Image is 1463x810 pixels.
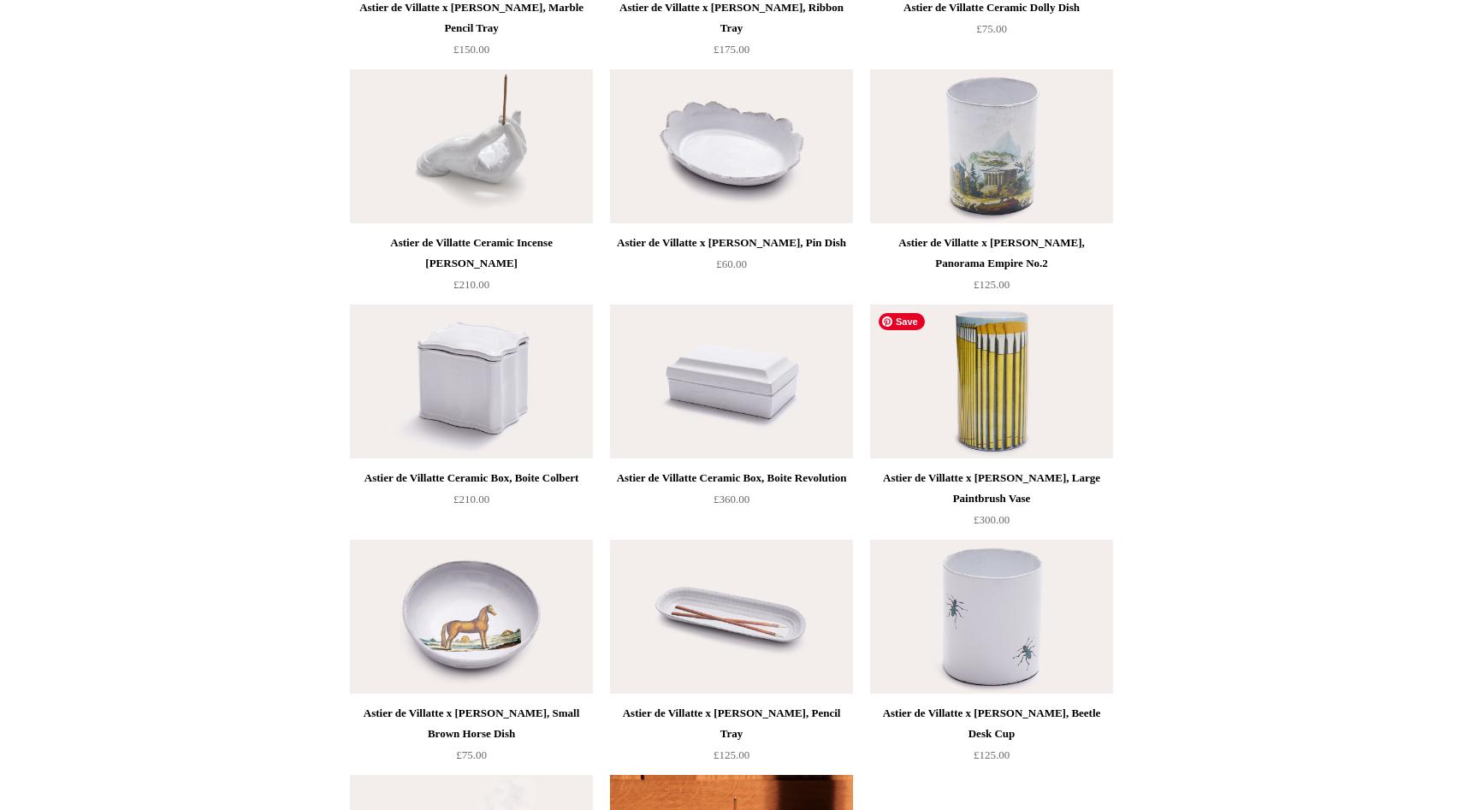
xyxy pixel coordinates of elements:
a: Astier de Villatte x [PERSON_NAME], Pencil Tray £125.00 [610,703,853,773]
span: £75.00 [456,748,487,761]
a: Astier de Villatte Ceramic Box, Boite Colbert £210.00 [350,468,593,538]
img: Astier de Villatte x John Derian, Pencil Tray [610,540,853,694]
div: Astier de Villatte x [PERSON_NAME], Panorama Empire No.2 [874,233,1109,274]
img: Astier de Villatte x John Derian, Pin Dish [610,69,853,223]
span: £175.00 [714,43,749,56]
img: Astier de Villatte Ceramic Box, Boite Revolution [610,304,853,458]
a: Astier de Villatte x [PERSON_NAME], Beetle Desk Cup £125.00 [870,703,1113,773]
img: Astier de Villatte x John Derian, Large Paintbrush Vase [870,304,1113,458]
a: Astier de Villatte x John Derian, Panorama Empire No.2 Astier de Villatte x John Derian, Panorama... [870,69,1113,223]
img: Astier de Villatte x John Derian, Panorama Empire No.2 [870,69,1113,223]
a: Astier de Villatte x [PERSON_NAME], Panorama Empire No.2 £125.00 [870,233,1113,303]
span: £125.00 [714,748,749,761]
span: £210.00 [453,493,489,506]
div: Astier de Villatte x [PERSON_NAME], Small Brown Horse Dish [354,703,589,744]
a: Astier de Villatte Ceramic Incense [PERSON_NAME] £210.00 [350,233,593,303]
a: Astier de Villatte Ceramic Box, Boite Revolution Astier de Villatte Ceramic Box, Boite Revolution [610,304,853,458]
div: Astier de Villatte Ceramic Box, Boite Revolution [614,468,849,488]
a: Astier de Villatte x [PERSON_NAME], Pin Dish £60.00 [610,233,853,303]
span: £150.00 [453,43,489,56]
span: £360.00 [714,493,749,506]
div: Astier de Villatte x [PERSON_NAME], Pencil Tray [614,703,849,744]
span: £210.00 [453,278,489,291]
span: £125.00 [974,278,1010,291]
img: Astier de Villatte x John Derian, Beetle Desk Cup [870,540,1113,694]
div: Astier de Villatte Ceramic Incense [PERSON_NAME] [354,233,589,274]
a: Astier de Villatte x John Derian, Beetle Desk Cup Astier de Villatte x John Derian, Beetle Desk Cup [870,540,1113,694]
a: Astier de Villatte Ceramic Incense Holder, Serena Astier de Villatte Ceramic Incense Holder, Serena [350,69,593,223]
a: Astier de Villatte x John Derian, Large Paintbrush Vase Astier de Villatte x John Derian, Large P... [870,304,1113,458]
a: Astier de Villatte x [PERSON_NAME], Small Brown Horse Dish £75.00 [350,703,593,773]
div: Astier de Villatte x [PERSON_NAME], Large Paintbrush Vase [874,468,1109,509]
div: Astier de Villatte x [PERSON_NAME], Beetle Desk Cup [874,703,1109,744]
a: Astier de Villatte Ceramic Box, Boite Colbert Astier de Villatte Ceramic Box, Boite Colbert [350,304,593,458]
a: Astier de Villatte x John Derian, Pin Dish Astier de Villatte x John Derian, Pin Dish [610,69,853,223]
span: £60.00 [716,257,747,270]
img: Astier de Villatte Ceramic Incense Holder, Serena [350,69,593,223]
a: Astier de Villatte Ceramic Box, Boite Revolution £360.00 [610,468,853,538]
div: Astier de Villatte x [PERSON_NAME], Pin Dish [614,233,849,253]
a: Astier de Villatte x John Derian Desk, Small Brown Horse Dish Astier de Villatte x John Derian De... [350,540,593,694]
img: Astier de Villatte Ceramic Box, Boite Colbert [350,304,593,458]
a: Astier de Villatte x John Derian, Pencil Tray Astier de Villatte x John Derian, Pencil Tray [610,540,853,694]
a: Astier de Villatte x [PERSON_NAME], Large Paintbrush Vase £300.00 [870,468,1113,538]
span: £300.00 [974,513,1010,526]
img: Astier de Villatte x John Derian Desk, Small Brown Horse Dish [350,540,593,694]
span: Save [879,313,925,330]
span: £125.00 [974,748,1010,761]
span: £75.00 [976,22,1007,35]
div: Astier de Villatte Ceramic Box, Boite Colbert [354,468,589,488]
